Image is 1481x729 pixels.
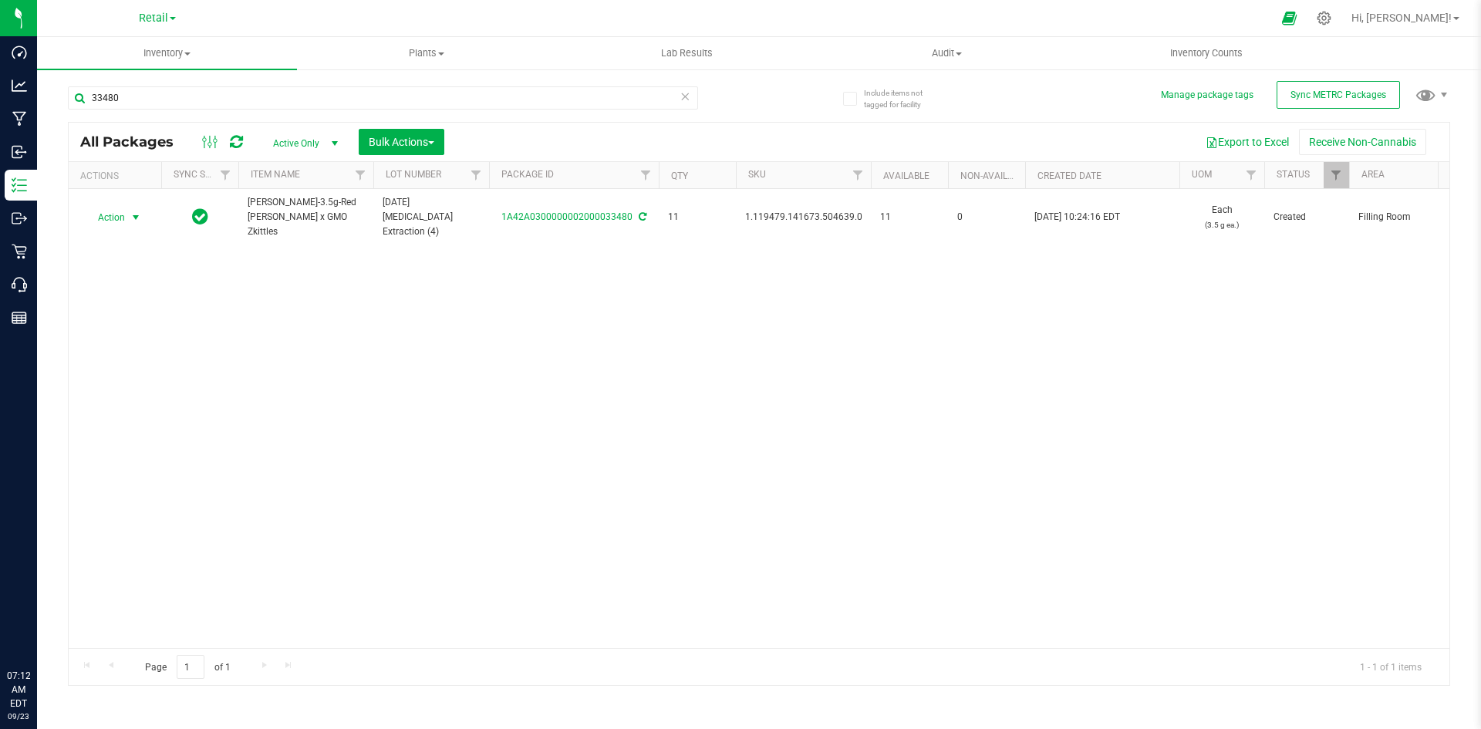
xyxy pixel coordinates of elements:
[501,169,554,180] a: Package ID
[127,207,146,228] span: select
[1161,89,1253,102] button: Manage package tags
[640,46,734,60] span: Lab Results
[817,37,1077,69] a: Audit
[12,177,27,193] inline-svg: Inventory
[557,37,817,69] a: Lab Results
[864,87,941,110] span: Include items not tagged for facility
[68,86,698,110] input: Search Package ID, Item Name, SKU, Lot or Part Number...
[12,78,27,93] inline-svg: Analytics
[845,162,871,188] a: Filter
[139,12,168,25] span: Retail
[192,206,208,228] span: In Sync
[1272,3,1307,33] span: Open Ecommerce Menu
[1299,129,1426,155] button: Receive Non-Cannabis
[671,170,688,181] a: Qty
[1189,218,1255,232] p: (3.5 g ea.)
[12,277,27,292] inline-svg: Call Center
[883,170,929,181] a: Available
[957,210,1016,224] span: 0
[213,162,238,188] a: Filter
[1314,11,1334,25] div: Manage settings
[1192,169,1212,180] a: UOM
[668,210,727,224] span: 11
[880,210,939,224] span: 11
[251,169,300,180] a: Item Name
[1037,170,1101,181] a: Created Date
[359,129,444,155] button: Bulk Actions
[348,162,373,188] a: Filter
[7,710,30,722] p: 09/23
[1277,81,1400,109] button: Sync METRC Packages
[818,46,1076,60] span: Audit
[748,169,766,180] a: SKU
[12,310,27,326] inline-svg: Reports
[1077,37,1337,69] a: Inventory Counts
[1348,655,1434,678] span: 1 - 1 of 1 items
[1361,169,1385,180] a: Area
[680,86,690,106] span: Clear
[12,211,27,226] inline-svg: Outbound
[84,207,126,228] span: Action
[636,211,646,222] span: Sync from Compliance System
[298,46,556,60] span: Plants
[297,37,557,69] a: Plants
[80,133,189,150] span: All Packages
[1324,162,1349,188] a: Filter
[1034,210,1120,224] span: [DATE] 10:24:16 EDT
[177,655,204,679] input: 1
[248,195,364,240] span: [PERSON_NAME]-3.5g-Red [PERSON_NAME] x GMO Zkittles
[132,655,243,679] span: Page of 1
[37,37,297,69] a: Inventory
[1274,210,1340,224] span: Created
[174,169,233,180] a: Sync Status
[80,170,155,181] div: Actions
[464,162,489,188] a: Filter
[1239,162,1264,188] a: Filter
[1277,169,1310,180] a: Status
[633,162,659,188] a: Filter
[960,170,1029,181] a: Non-Available
[1358,210,1456,224] span: Filling Room
[12,111,27,127] inline-svg: Manufacturing
[501,211,633,222] a: 1A42A0300000002000033480
[12,144,27,160] inline-svg: Inbound
[12,45,27,60] inline-svg: Dashboard
[1351,12,1452,24] span: Hi, [PERSON_NAME]!
[386,169,441,180] a: Lot Number
[1196,129,1299,155] button: Export to Excel
[15,606,62,652] iframe: Resource center
[37,46,297,60] span: Inventory
[12,244,27,259] inline-svg: Retail
[7,669,30,710] p: 07:12 AM EDT
[1290,89,1386,100] span: Sync METRC Packages
[383,195,480,240] span: [DATE] [MEDICAL_DATA] Extraction (4)
[1149,46,1263,60] span: Inventory Counts
[1189,203,1255,232] span: Each
[369,136,434,148] span: Bulk Actions
[745,210,862,224] span: 1.119479.141673.504639.0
